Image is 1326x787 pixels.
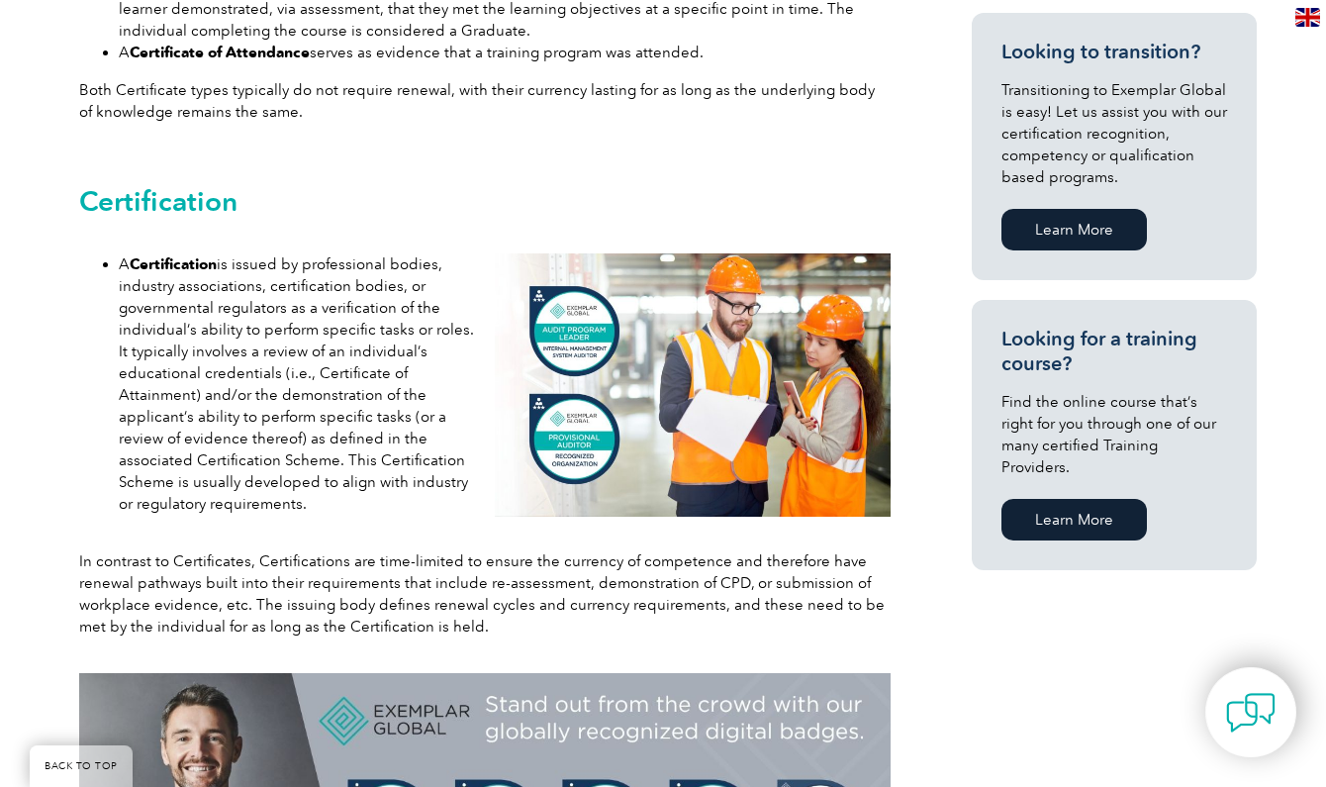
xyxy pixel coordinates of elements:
a: Learn More [1001,499,1147,541]
strong: Certificate of Attendance [130,44,310,61]
li: A is issued by professional bodies, industry associations, certification bodies, or governmental ... [119,253,475,515]
a: Learn More [1001,209,1147,250]
strong: Certification [130,255,217,273]
p: Both Certificate types typically do not require renewal, with their currency lasting for as long ... [79,79,891,123]
img: contact-chat.png [1226,688,1276,738]
li: A serves as evidence that a training program was attended. [119,42,891,63]
p: Find the online course that’s right for you through one of our many certified Training Providers. [1001,391,1227,478]
h3: Looking to transition? [1001,40,1227,64]
h2: Certification [79,185,891,217]
a: BACK TO TOP [30,745,133,787]
h3: Looking for a training course? [1001,327,1227,376]
p: Transitioning to Exemplar Global is easy! Let us assist you with our certification recognition, c... [1001,79,1227,188]
img: en [1295,8,1320,27]
p: In contrast to Certificates, Certifications are time-limited to ensure the currency of competence... [79,550,891,638]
